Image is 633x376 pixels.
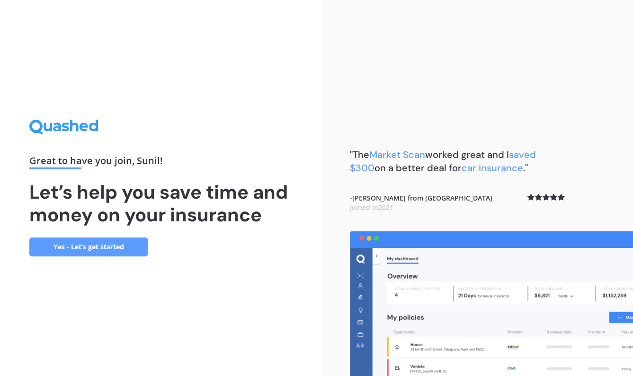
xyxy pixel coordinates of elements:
[350,149,536,174] b: "The worked great and I on a better deal for ."
[29,237,148,256] a: Yes - Let’s get started
[350,203,393,212] span: Joined in 2021
[350,193,492,212] b: - [PERSON_NAME] from [GEOGRAPHIC_DATA]
[369,149,425,161] span: Market Scan
[29,181,292,226] h1: Let’s help you save time and money on your insurance
[350,149,536,174] span: saved $300
[29,156,292,169] div: Great to have you join , Sunil !
[462,162,523,174] span: car insurance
